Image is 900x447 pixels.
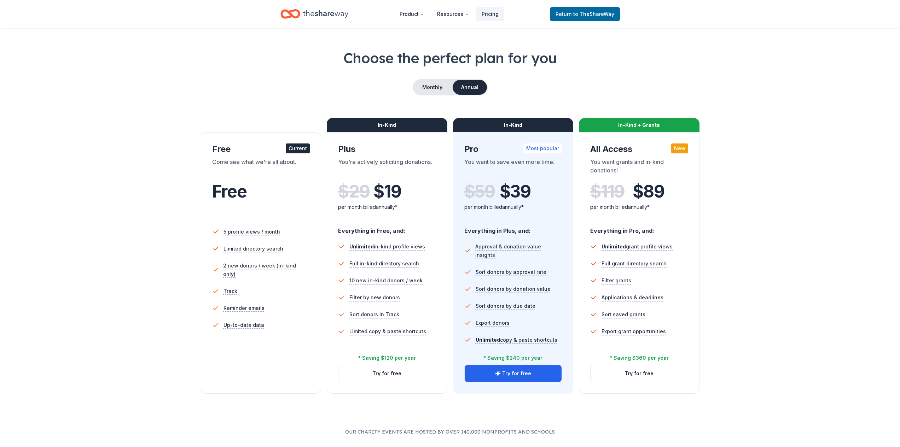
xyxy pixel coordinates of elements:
[602,327,666,336] span: Export grant opportunities
[602,243,673,249] span: grant profile views
[223,321,264,329] span: Up-to-date data
[453,80,487,95] button: Annual
[223,304,265,312] span: Reminder emails
[358,354,416,362] div: * Saving $120 per year
[476,7,504,21] a: Pricing
[464,220,562,235] div: Everything in Plus, and:
[579,118,699,132] div: In-Kind + Grants
[523,143,562,153] div: Most popular
[633,182,664,201] span: $ 89
[349,327,426,336] span: Limited copy & paste shortcuts
[464,203,562,211] div: per month billed annually*
[476,337,500,343] span: Unlimited
[476,337,557,343] span: copy & paste shortcuts
[550,7,620,21] a: Returnto TheShareWay
[349,293,400,302] span: Filter by new donors
[338,203,436,211] div: per month billed annually*
[212,158,310,177] div: Come see what we're all about.
[394,7,430,21] button: Product
[573,11,614,17] span: to TheShareWay
[116,428,784,436] p: Our charity events are hosted by over 140,000 nonprofits and schools
[590,143,688,155] div: All Access
[349,243,374,249] span: Unlimited
[212,143,310,155] div: Free
[349,259,419,268] span: Full in-kind directory search
[602,310,645,319] span: Sort saved grants
[475,242,562,259] span: Approval & donation value insights
[349,276,423,285] span: 10 new in-kind donors / week
[212,181,247,202] span: Free
[338,158,436,177] div: You're actively soliciting donations.
[602,243,626,249] span: Unlimited
[373,182,401,201] span: $ 19
[590,220,688,235] div: Everything in Pro, and:
[338,365,436,382] button: Try for free
[223,287,237,295] span: Track
[464,158,562,177] div: You want to save even more time.
[116,48,784,68] h1: Choose the perfect plan for you
[590,203,688,211] div: per month billed annually*
[556,10,614,18] span: Return
[610,354,669,362] div: * Saving $360 per year
[483,354,542,362] div: * Saving $240 per year
[286,143,310,153] div: Current
[431,7,475,21] button: Resources
[602,293,663,302] span: Applications & deadlines
[280,6,348,22] a: Home
[394,6,504,22] nav: Main
[223,245,283,253] span: Limited directory search
[476,268,546,276] span: Sort donors by approval rate
[223,228,280,236] span: 5 profile views / month
[465,365,562,382] button: Try for free
[602,276,631,285] span: Filter grants
[349,310,399,319] span: Sort donors in Track
[476,319,510,327] span: Export donors
[602,259,667,268] span: Full grant directory search
[223,261,310,278] span: 2 new donors / week (in-kind only)
[590,158,688,177] div: You want grants and in-kind donations!
[413,80,451,95] button: Monthly
[476,302,535,310] span: Sort donors by due date
[338,143,436,155] div: Plus
[453,118,574,132] div: In-Kind
[671,143,688,153] div: New
[327,118,447,132] div: In-Kind
[591,365,688,382] button: Try for free
[500,182,531,201] span: $ 39
[476,285,551,293] span: Sort donors by donation value
[338,220,436,235] div: Everything in Free, and:
[349,243,425,249] span: in-kind profile views
[464,143,562,155] div: Pro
